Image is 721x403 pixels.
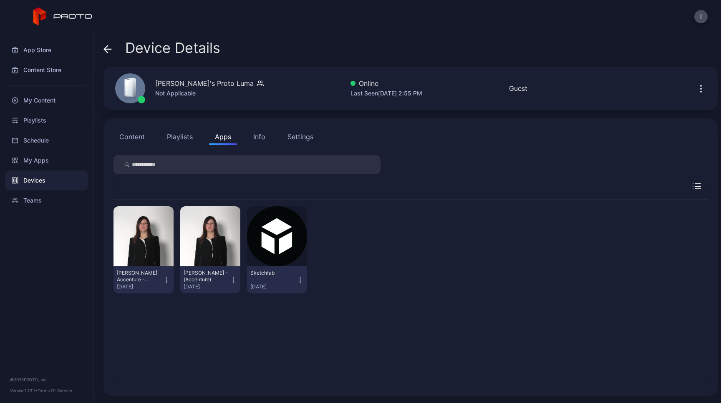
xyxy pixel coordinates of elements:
div: Last Seen [DATE] 2:55 PM [350,88,422,98]
div: [DATE] [117,283,163,290]
div: [DATE] [184,283,230,290]
a: My Apps [5,150,88,170]
a: Devices [5,170,88,190]
div: Not Applicable [155,88,264,98]
div: Info [253,132,265,142]
button: I [694,10,708,23]
div: Guest [509,83,527,93]
button: Sketchfab[DATE] [250,270,304,290]
div: [PERSON_NAME]'s Proto Luma [155,78,254,88]
div: Sketchfab [250,270,296,276]
button: Apps [209,128,237,145]
a: Playlists [5,110,88,130]
a: Content Store [5,60,88,80]
span: Version 1.13.1 • [10,388,38,393]
a: Terms Of Service [38,388,72,393]
button: Info [247,128,271,145]
a: My Content [5,90,88,110]
a: Teams [5,190,88,210]
button: [PERSON_NAME] - (Accenture)[DATE] [184,270,237,290]
div: Online [350,78,422,88]
div: Settings [287,132,313,142]
a: Schedule [5,130,88,150]
button: Content [113,128,151,145]
button: Playlists [161,128,199,145]
div: © 2025 PROTO, Inc. [10,376,83,383]
span: Device Details [125,40,220,56]
div: Mair Accenture - (Accenture) [117,270,163,283]
a: App Store [5,40,88,60]
button: Settings [282,128,319,145]
div: [DATE] [250,283,297,290]
div: Mair - (Accenture) [184,270,229,283]
button: [PERSON_NAME] Accenture - (Accenture)[DATE] [117,270,170,290]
